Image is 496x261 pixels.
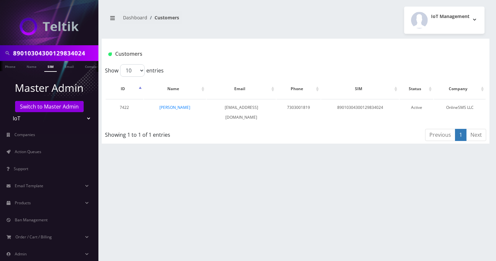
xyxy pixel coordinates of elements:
label: Show entries [105,64,164,77]
a: Switch to Master Admin [15,101,84,112]
span: Email Template [15,183,43,189]
span: Ban Management [15,217,48,223]
h1: Customers [108,51,419,57]
a: Name [23,61,40,71]
button: IoT Management [404,7,485,34]
h2: IoT Management [431,14,469,19]
td: [EMAIL_ADDRESS][DOMAIN_NAME] [207,99,276,126]
span: Admin [15,251,27,257]
th: ID: activate to sort column descending [106,79,143,98]
th: Status: activate to sort column ascending [400,79,433,98]
a: Email [61,61,77,71]
a: Next [466,129,486,141]
td: OnlineSMS LLC [434,99,486,126]
a: [PERSON_NAME] [159,105,190,110]
th: Name: activate to sort column ascending [144,79,206,98]
input: Search in Company [13,47,97,59]
span: Order / Cart / Billing [15,234,52,240]
th: SIM: activate to sort column ascending [321,79,399,98]
a: Phone [2,61,19,71]
a: Previous [425,129,455,141]
td: 89010304300129834024 [321,99,399,126]
select: Showentries [120,64,145,77]
th: Phone: activate to sort column ascending [277,79,320,98]
li: Customers [147,14,179,21]
span: Support [14,166,28,171]
span: Action Queues [15,149,41,154]
img: IoT [20,18,79,35]
a: 1 [455,129,466,141]
nav: breadcrumb [107,11,291,30]
div: Showing 1 to 1 of 1 entries [105,128,259,139]
a: Company [82,61,104,71]
th: Email: activate to sort column ascending [207,79,276,98]
span: Products [15,200,31,206]
a: Dashboard [123,14,147,21]
a: SIM [44,61,57,72]
span: Companies [14,132,35,137]
td: Active [400,99,433,126]
td: 7422 [106,99,143,126]
th: Company: activate to sort column ascending [434,79,486,98]
td: 7303001819 [277,99,320,126]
